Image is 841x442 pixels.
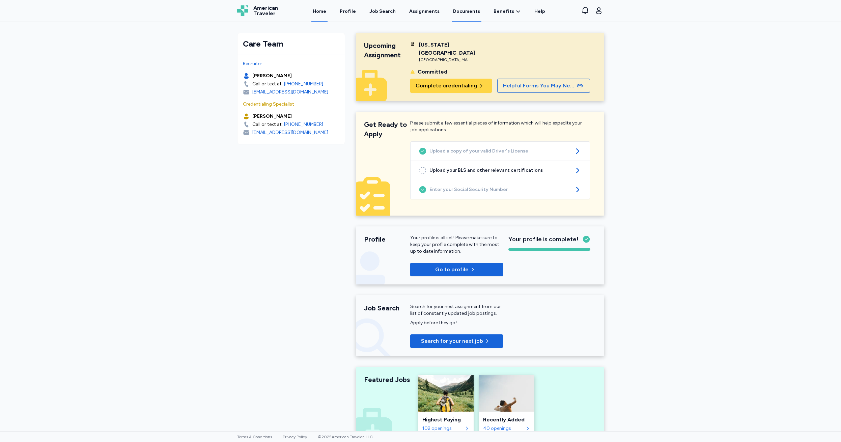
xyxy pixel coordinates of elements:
[410,79,492,93] button: Complete credentialing
[410,334,503,348] button: Search for your next job
[364,120,411,139] div: Get Ready to Apply
[422,416,470,424] div: Highest Paying
[483,425,524,432] div: 40 openings
[364,375,411,384] div: Featured Jobs
[243,38,339,49] div: Care Team
[252,89,328,95] div: [EMAIL_ADDRESS][DOMAIN_NAME]
[364,234,411,244] div: Profile
[483,416,530,424] div: Recently Added
[243,60,339,67] div: Recruiter
[435,266,469,274] p: Go to profile
[410,303,503,317] div: Search for your next assignment from our list of constantly updated job postings.
[410,320,503,326] div: Apply before they go!
[418,375,474,436] a: Highest PayingHighest Paying102 openings
[252,129,328,136] div: [EMAIL_ADDRESS][DOMAIN_NAME]
[284,121,323,128] a: [PHONE_NUMBER]
[369,8,396,15] div: Job Search
[252,81,283,87] div: Call or text at:
[364,303,411,313] div: Job Search
[284,81,323,87] a: [PHONE_NUMBER]
[418,68,447,76] div: Committed
[243,101,339,108] div: Credentialing Specialist
[311,1,328,22] a: Home
[252,113,292,120] div: [PERSON_NAME]
[421,337,483,345] span: Search for your next job
[497,79,590,93] button: Helpful Forms You May Need
[503,82,575,90] span: Helpful Forms You May Need
[422,425,463,432] div: 102 openings
[318,435,373,439] span: © 2025 American Traveler, LLC
[479,375,534,436] a: Recently AddedRecently Added40 openings
[283,435,307,439] a: Privacy Policy
[252,121,283,128] div: Call or text at:
[429,148,571,155] span: Upload a copy of your valid Driver's License
[418,375,474,412] img: Highest Paying
[419,41,503,57] div: [US_STATE][GEOGRAPHIC_DATA]
[410,234,503,255] p: Your profile is all set! Please make sure to keep your profile complete with the most up to date ...
[494,8,521,15] a: Benefits
[429,186,571,193] span: Enter your Social Security Number
[364,41,411,60] div: Upcoming Assignment
[508,234,579,244] span: Your profile is complete!
[429,167,571,174] span: Upload your BLS and other relevant certifications
[494,8,514,15] span: Benefits
[252,73,292,79] div: [PERSON_NAME]
[419,57,503,62] div: [GEOGRAPHIC_DATA] , MA
[253,5,278,16] span: American Traveler
[479,375,534,412] img: Recently Added
[410,263,503,276] button: Go to profile
[237,5,248,16] img: Logo
[410,120,590,139] div: Please submit a few essential pieces of information which will help expedite your job applications.
[452,1,481,22] a: Documents
[237,435,272,439] a: Terms & Conditions
[416,82,477,90] span: Complete credentialing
